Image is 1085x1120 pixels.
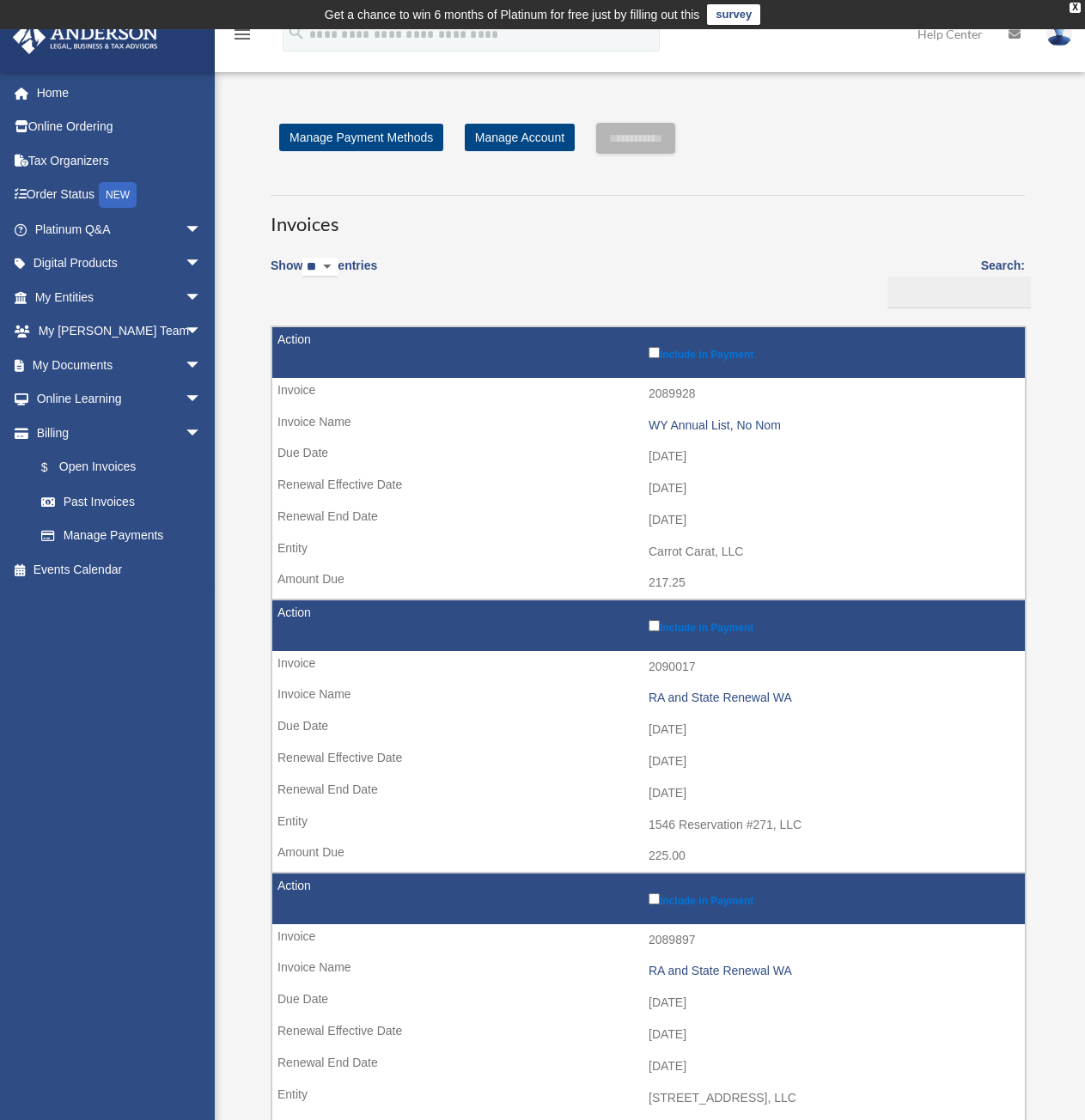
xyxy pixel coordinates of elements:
[272,1019,1025,1051] td: [DATE]
[8,21,163,54] img: Anderson Advisors Platinum Portal
[232,24,253,45] i: menu
[12,348,228,382] a: My Documentsarrow_drop_down
[12,552,228,587] a: Events Calendar
[12,110,228,144] a: Online Ordering
[12,416,219,450] a: Billingarrow_drop_down
[272,651,1025,684] td: 2090017
[51,457,59,478] span: $
[271,195,1025,238] h3: Invoices
[272,567,1025,600] td: 217.25
[325,4,700,25] div: Get a chance to win 6 months of Platinum for free just by filling out this
[12,76,228,110] a: Home
[649,691,1016,705] div: RA and State Renewal WA
[272,777,1025,810] td: [DATE]
[272,536,1025,569] td: Carrot Carat, LLC
[12,314,228,349] a: My [PERSON_NAME] Teamarrow_drop_down
[707,4,760,25] a: survey
[649,344,1016,361] label: Include in Payment
[24,450,210,485] a: $Open Invoices
[649,890,1016,907] label: Include in Payment
[272,714,1025,746] td: [DATE]
[12,280,228,314] a: My Entitiesarrow_drop_down
[12,247,228,281] a: Digital Productsarrow_drop_down
[185,416,219,451] span: arrow_drop_down
[279,124,443,151] a: Manage Payment Methods
[272,504,1025,537] td: [DATE]
[24,519,219,553] a: Manage Payments
[649,620,660,631] input: Include in Payment
[649,347,660,358] input: Include in Payment
[185,348,219,383] span: arrow_drop_down
[272,378,1025,411] td: 2089928
[271,255,377,295] label: Show entries
[272,924,1025,957] td: 2089897
[649,617,1016,634] label: Include in Payment
[12,178,228,213] a: Order StatusNEW
[1070,3,1081,13] div: close
[1046,21,1072,46] img: User Pic
[272,809,1025,842] td: 1546 Reservation #271, LLC
[272,1050,1025,1083] td: [DATE]
[185,314,219,350] span: arrow_drop_down
[465,124,575,151] a: Manage Account
[185,280,219,315] span: arrow_drop_down
[649,893,660,904] input: Include in Payment
[24,484,219,519] a: Past Invoices
[12,212,228,247] a: Platinum Q&Aarrow_drop_down
[272,1082,1025,1115] td: [STREET_ADDRESS], LLC
[287,23,306,42] i: search
[302,258,338,277] select: Showentries
[232,30,253,45] a: menu
[649,964,1016,978] div: RA and State Renewal WA
[272,840,1025,873] td: 225.00
[272,987,1025,1020] td: [DATE]
[12,143,228,178] a: Tax Organizers
[272,472,1025,505] td: [DATE]
[185,382,219,417] span: arrow_drop_down
[881,255,1025,308] label: Search:
[887,277,1031,309] input: Search:
[649,418,1016,433] div: WY Annual List, No Nom
[272,746,1025,778] td: [DATE]
[185,212,219,247] span: arrow_drop_down
[99,182,137,208] div: NEW
[12,382,228,417] a: Online Learningarrow_drop_down
[272,441,1025,473] td: [DATE]
[185,247,219,282] span: arrow_drop_down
